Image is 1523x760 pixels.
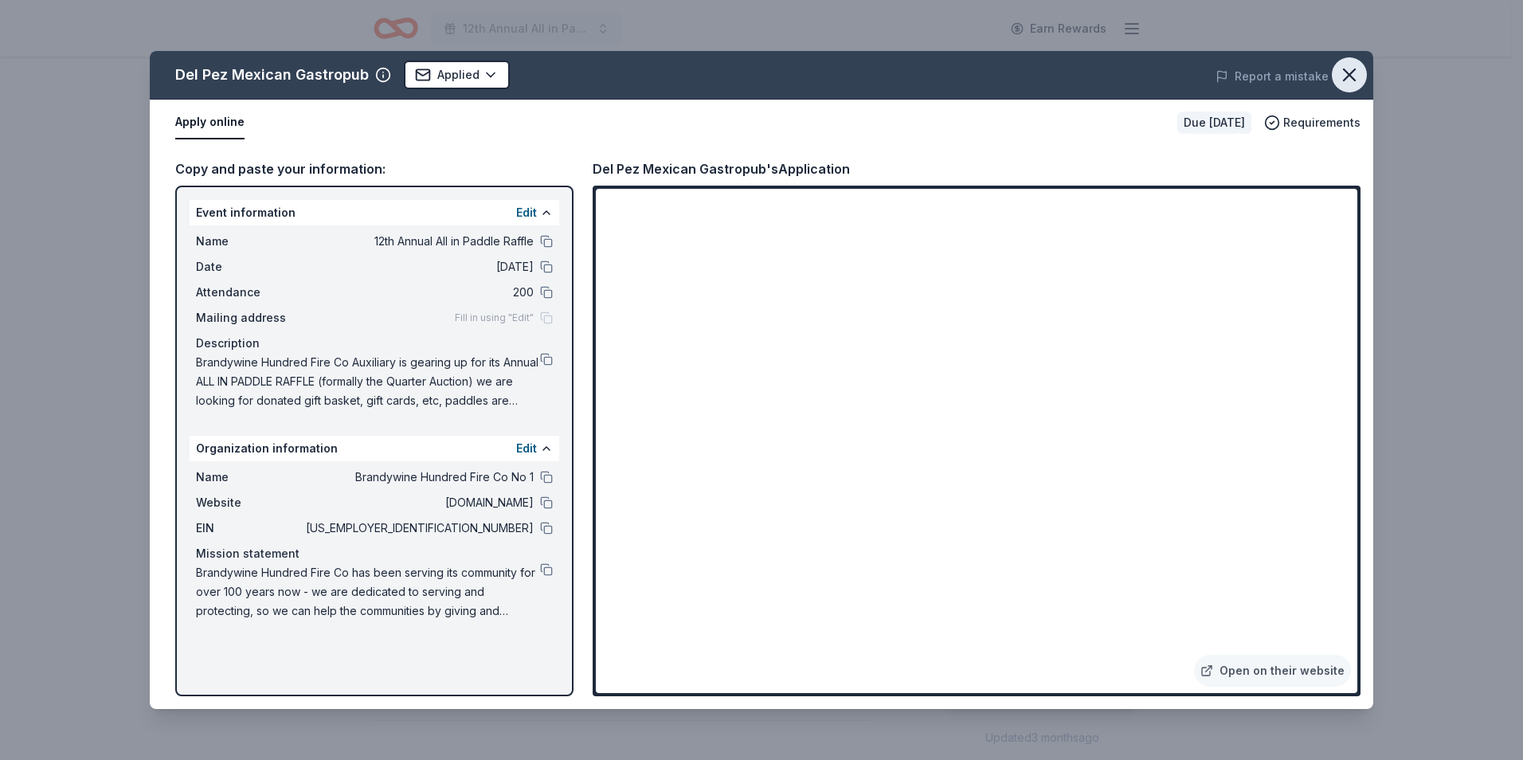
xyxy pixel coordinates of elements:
div: Del Pez Mexican Gastropub's Application [593,159,850,179]
button: Edit [516,203,537,222]
span: Name [196,232,303,251]
span: Brandywine Hundred Fire Co No 1 [303,468,534,487]
div: Due [DATE] [1177,112,1251,134]
span: Brandywine Hundred Fire Co Auxiliary is gearing up for its Annual ALL IN PADDLE RAFFLE (formally ... [196,353,540,410]
div: Mission statement [196,544,553,563]
span: Brandywine Hundred Fire Co has been serving its community for over 100 years now - we are dedicat... [196,563,540,621]
div: Event information [190,200,559,225]
button: Apply online [175,106,245,139]
span: 200 [303,283,534,302]
div: Copy and paste your information: [175,159,574,179]
button: Edit [516,439,537,458]
span: Applied [437,65,480,84]
span: [DOMAIN_NAME] [303,493,534,512]
span: Fill in using "Edit" [455,311,534,324]
span: Website [196,493,303,512]
div: Description [196,334,553,353]
div: Organization information [190,436,559,461]
span: [US_EMPLOYER_IDENTIFICATION_NUMBER] [303,519,534,538]
span: [DATE] [303,257,534,276]
button: Report a mistake [1216,67,1329,86]
span: 12th Annual All in Paddle Raffle [303,232,534,251]
a: Open on their website [1194,655,1351,687]
button: Applied [404,61,510,89]
span: EIN [196,519,303,538]
span: Date [196,257,303,276]
button: Requirements [1264,113,1361,132]
span: Mailing address [196,308,303,327]
span: Attendance [196,283,303,302]
div: Del Pez Mexican Gastropub [175,62,369,88]
span: Name [196,468,303,487]
span: Requirements [1283,113,1361,132]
